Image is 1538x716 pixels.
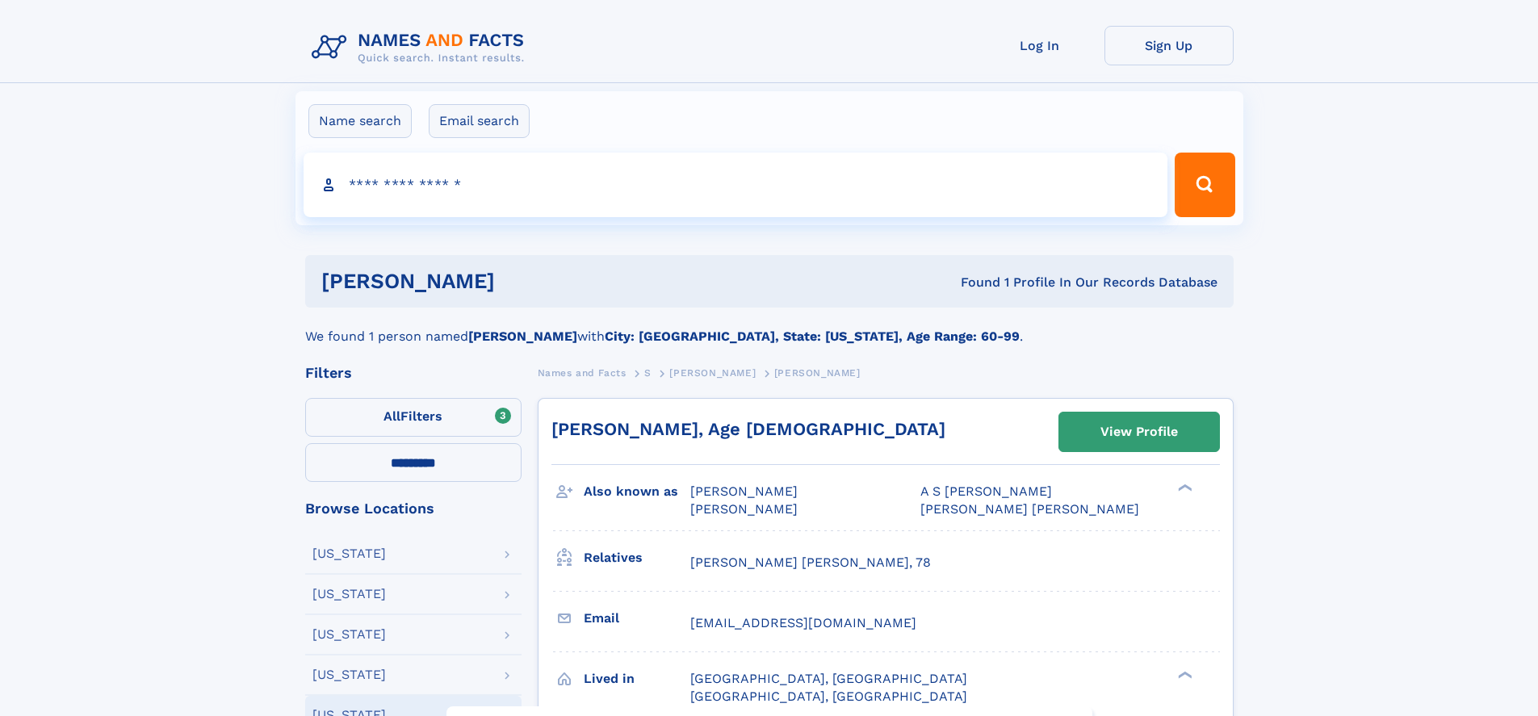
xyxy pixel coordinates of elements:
[312,668,386,681] div: [US_STATE]
[644,367,652,379] span: S
[305,308,1234,346] div: We found 1 person named with .
[975,26,1104,65] a: Log In
[383,408,400,424] span: All
[669,362,756,383] a: [PERSON_NAME]
[312,547,386,560] div: [US_STATE]
[1174,483,1193,493] div: ❯
[1175,153,1234,217] button: Search Button
[584,605,690,632] h3: Email
[920,484,1052,499] span: A S [PERSON_NAME]
[1104,26,1234,65] a: Sign Up
[305,26,538,69] img: Logo Names and Facts
[1059,412,1219,451] a: View Profile
[605,329,1020,344] b: City: [GEOGRAPHIC_DATA], State: [US_STATE], Age Range: 60-99
[1100,413,1178,450] div: View Profile
[584,478,690,505] h3: Also known as
[321,271,728,291] h1: [PERSON_NAME]
[305,398,522,437] label: Filters
[774,367,861,379] span: [PERSON_NAME]
[727,274,1217,291] div: Found 1 Profile In Our Records Database
[308,104,412,138] label: Name search
[690,501,798,517] span: [PERSON_NAME]
[1174,669,1193,680] div: ❯
[305,501,522,516] div: Browse Locations
[429,104,530,138] label: Email search
[644,362,652,383] a: S
[538,362,627,383] a: Names and Facts
[584,544,690,572] h3: Relatives
[584,665,690,693] h3: Lived in
[304,153,1168,217] input: search input
[690,484,798,499] span: [PERSON_NAME]
[669,367,756,379] span: [PERSON_NAME]
[690,554,931,572] a: [PERSON_NAME] [PERSON_NAME], 78
[312,588,386,601] div: [US_STATE]
[920,501,1139,517] span: [PERSON_NAME] [PERSON_NAME]
[690,615,916,630] span: [EMAIL_ADDRESS][DOMAIN_NAME]
[690,689,967,704] span: [GEOGRAPHIC_DATA], [GEOGRAPHIC_DATA]
[312,628,386,641] div: [US_STATE]
[551,419,945,439] a: [PERSON_NAME], Age [DEMOGRAPHIC_DATA]
[305,366,522,380] div: Filters
[690,671,967,686] span: [GEOGRAPHIC_DATA], [GEOGRAPHIC_DATA]
[468,329,577,344] b: [PERSON_NAME]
